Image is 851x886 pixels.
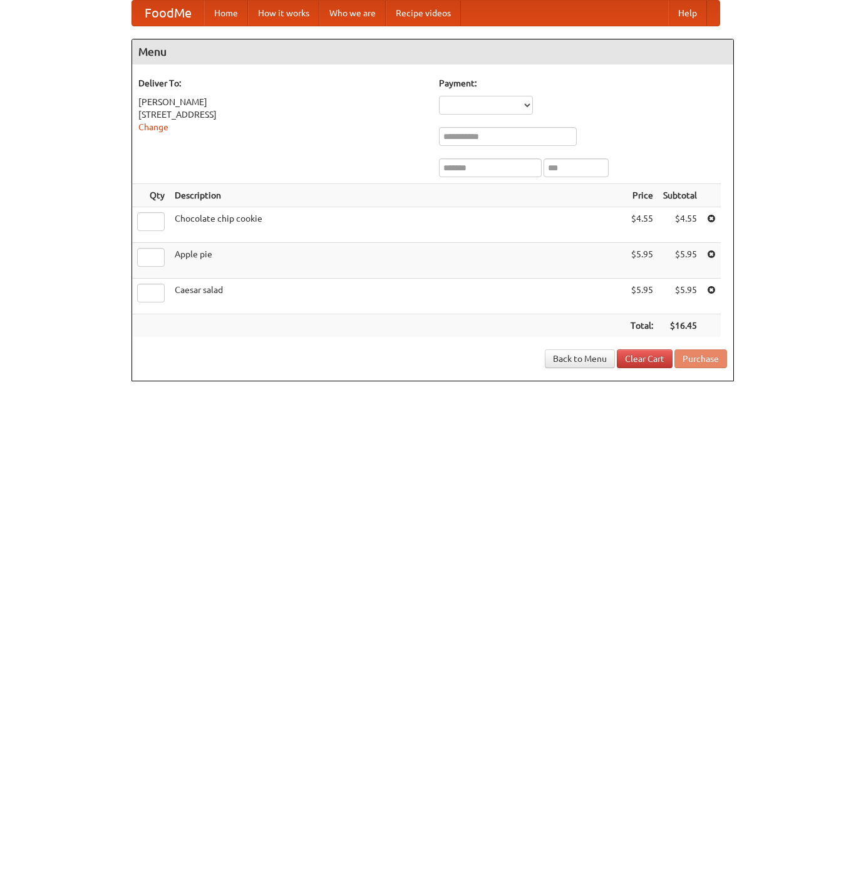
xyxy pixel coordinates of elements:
[386,1,461,26] a: Recipe videos
[138,122,168,132] a: Change
[617,349,673,368] a: Clear Cart
[170,279,626,314] td: Caesar salad
[319,1,386,26] a: Who we are
[658,314,702,337] th: $16.45
[138,77,426,90] h5: Deliver To:
[668,1,707,26] a: Help
[626,184,658,207] th: Price
[674,349,727,368] button: Purchase
[204,1,248,26] a: Home
[626,279,658,314] td: $5.95
[658,184,702,207] th: Subtotal
[138,108,426,121] div: [STREET_ADDRESS]
[658,279,702,314] td: $5.95
[545,349,615,368] a: Back to Menu
[132,1,204,26] a: FoodMe
[132,184,170,207] th: Qty
[658,207,702,243] td: $4.55
[626,314,658,337] th: Total:
[439,77,727,90] h5: Payment:
[170,207,626,243] td: Chocolate chip cookie
[138,96,426,108] div: [PERSON_NAME]
[170,243,626,279] td: Apple pie
[658,243,702,279] td: $5.95
[170,184,626,207] th: Description
[626,207,658,243] td: $4.55
[248,1,319,26] a: How it works
[626,243,658,279] td: $5.95
[132,39,733,64] h4: Menu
